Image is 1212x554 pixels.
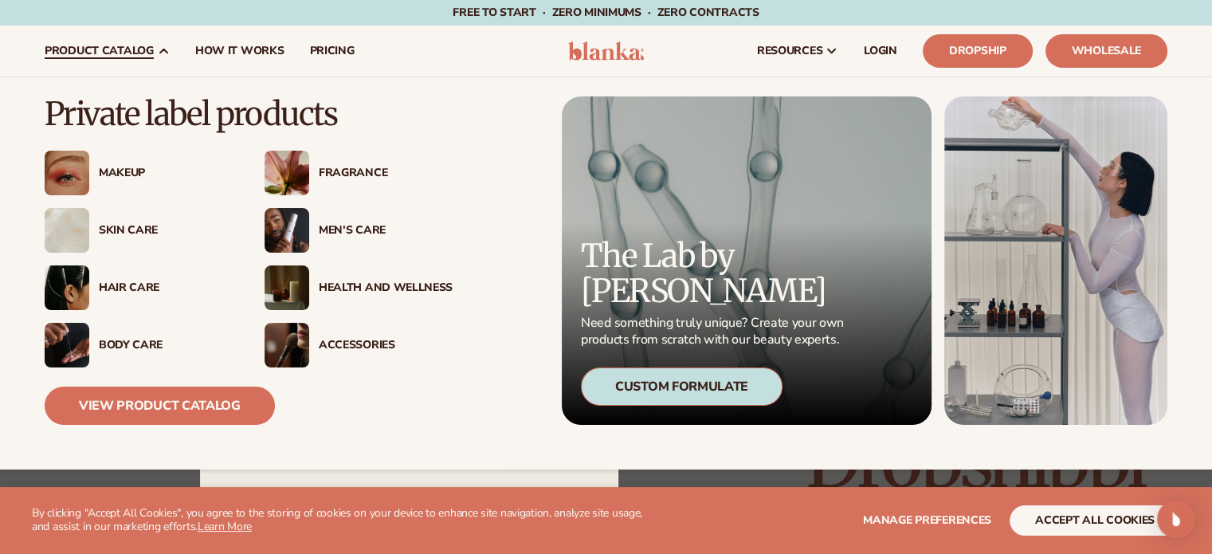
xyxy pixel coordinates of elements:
img: Male hand applying moisturizer. [45,323,89,367]
a: Candles and incense on table. Health And Wellness [265,265,453,310]
img: Male holding moisturizer bottle. [265,208,309,253]
a: Dropship [923,34,1033,68]
div: Custom Formulate [581,367,783,406]
img: Female with makeup brush. [265,323,309,367]
a: Male hand applying moisturizer. Body Care [45,323,233,367]
div: Makeup [99,167,233,180]
a: Wholesale [1045,34,1167,68]
button: Manage preferences [863,505,991,536]
a: Female with makeup brush. Accessories [265,323,453,367]
a: Learn More [198,519,252,534]
span: LOGIN [864,45,897,57]
a: LOGIN [851,26,910,77]
div: Men’s Care [319,224,453,238]
div: Skin Care [99,224,233,238]
img: logo [568,41,644,61]
span: resources [757,45,822,57]
a: Female with glitter eye makeup. Makeup [45,151,233,195]
span: Free to start · ZERO minimums · ZERO contracts [453,5,759,20]
a: pricing [296,26,367,77]
button: accept all cookies [1010,505,1180,536]
div: Hair Care [99,281,233,295]
img: Female in lab with equipment. [944,96,1167,425]
p: By clicking "Accept All Cookies", you agree to the storing of cookies on your device to enhance s... [32,507,661,534]
div: Body Care [99,339,233,352]
img: Female hair pulled back with clips. [45,265,89,310]
div: Open Intercom Messenger [1157,500,1195,538]
img: Candles and incense on table. [265,265,309,310]
p: Private label products [45,96,453,132]
a: Pink blooming flower. Fragrance [265,151,453,195]
a: Female hair pulled back with clips. Hair Care [45,265,233,310]
p: The Lab by [PERSON_NAME] [581,238,849,308]
a: product catalog [32,26,182,77]
div: Fragrance [319,167,453,180]
a: View Product Catalog [45,387,275,425]
span: product catalog [45,45,154,57]
img: Pink blooming flower. [265,151,309,195]
a: Cream moisturizer swatch. Skin Care [45,208,233,253]
span: How It Works [195,45,284,57]
p: Need something truly unique? Create your own products from scratch with our beauty experts. [581,315,849,348]
div: Health And Wellness [319,281,453,295]
span: Manage preferences [863,513,991,528]
span: pricing [309,45,354,57]
a: How It Works [182,26,297,77]
a: resources [744,26,851,77]
a: Microscopic product formula. The Lab by [PERSON_NAME] Need something truly unique? Create your ow... [562,96,932,425]
img: Female with glitter eye makeup. [45,151,89,195]
div: Accessories [319,339,453,352]
a: Male holding moisturizer bottle. Men’s Care [265,208,453,253]
img: Cream moisturizer swatch. [45,208,89,253]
